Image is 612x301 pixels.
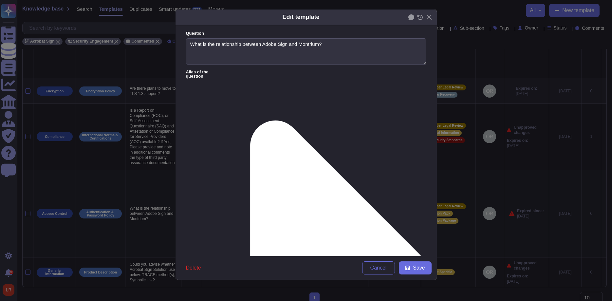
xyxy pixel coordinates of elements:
[186,265,201,271] span: Delete
[370,265,387,271] span: Cancel
[282,13,319,22] div: Edit template
[424,12,434,22] button: Close
[186,38,426,65] textarea: What is the relationship between Adobe Sign and Montrium?
[399,261,432,274] button: Save
[181,261,206,274] button: Delete
[362,261,395,274] button: Cancel
[413,265,425,271] span: Save
[186,31,426,36] label: Question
